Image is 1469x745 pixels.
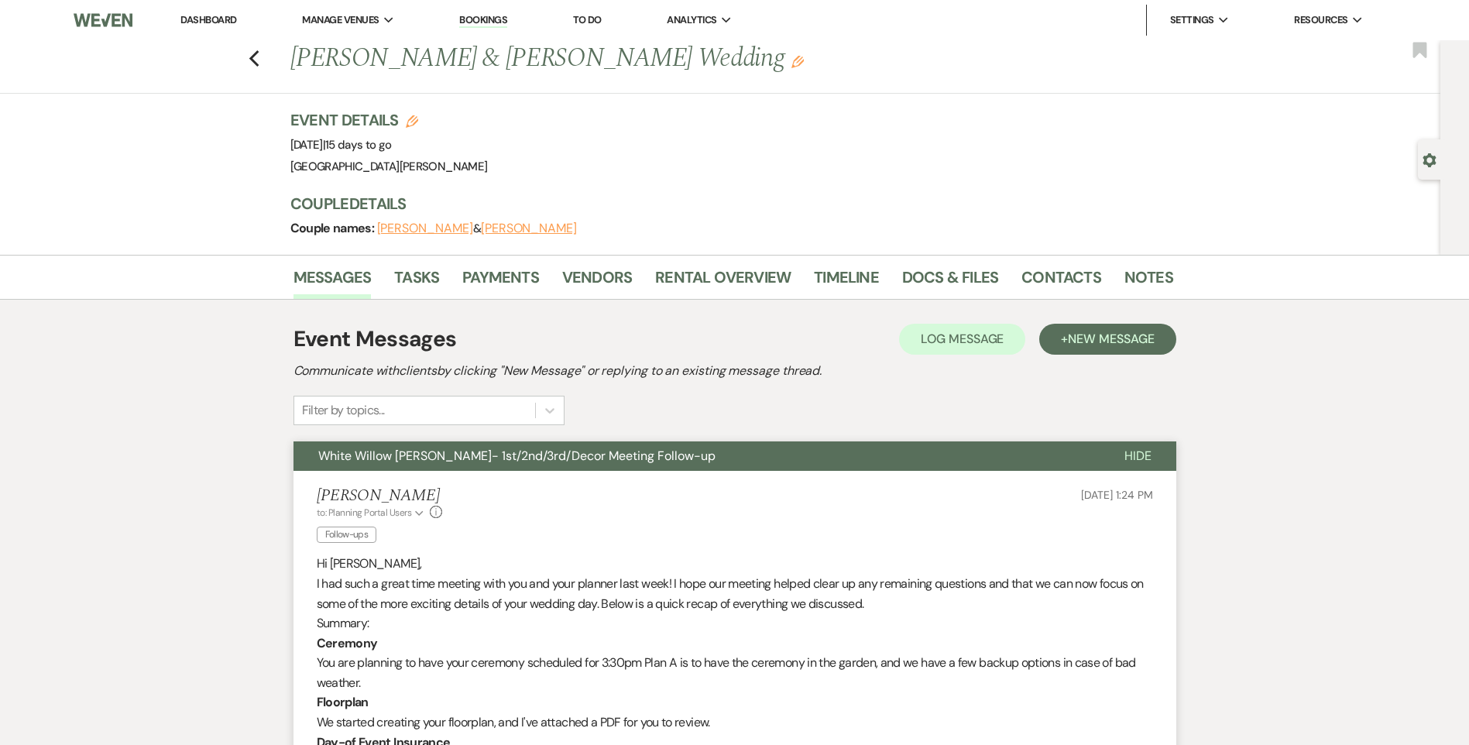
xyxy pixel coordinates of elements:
a: Bookings [459,13,507,28]
button: [PERSON_NAME] [481,222,577,235]
button: Open lead details [1423,152,1436,167]
button: +New Message [1039,324,1176,355]
span: Analytics [667,12,716,28]
span: Hide [1124,448,1152,464]
div: Filter by topics... [302,401,385,420]
span: Follow-ups [317,527,377,543]
button: White Willow [PERSON_NAME]- 1st/2nd/3rd/Decor Meeting Follow-up [293,441,1100,471]
h1: Event Messages [293,323,457,355]
h1: [PERSON_NAME] & [PERSON_NAME] Wedding [290,40,984,77]
a: Messages [293,265,372,299]
button: Hide [1100,441,1176,471]
strong: Floorplan [317,694,369,710]
button: [PERSON_NAME] [377,222,473,235]
h5: [PERSON_NAME] [317,486,443,506]
a: Notes [1124,265,1173,299]
h3: Event Details [290,109,488,131]
a: Tasks [394,265,439,299]
span: [DATE] 1:24 PM [1081,488,1152,502]
span: I had such a great time meeting with you and your planner last week! I hope our meeting helped cl... [317,575,1144,612]
a: Timeline [814,265,879,299]
span: New Message [1068,331,1154,347]
a: Dashboard [180,13,236,26]
a: Payments [462,265,539,299]
a: Vendors [562,265,632,299]
span: Hi [PERSON_NAME], [317,555,422,572]
span: Couple names: [290,220,377,236]
button: Edit [791,54,804,68]
button: to: Planning Portal Users [317,506,427,520]
button: Log Message [899,324,1025,355]
img: Weven Logo [74,4,132,36]
h2: Communicate with clients by clicking "New Message" or replying to an existing message thread. [293,362,1176,380]
span: We started creating your floorplan, and I've attached a PDF for you to review. [317,714,710,730]
span: [DATE] [290,137,392,153]
span: Manage Venues [302,12,379,28]
span: Log Message [921,331,1004,347]
span: Settings [1170,12,1214,28]
a: To Do [573,13,602,26]
a: Contacts [1021,265,1101,299]
span: Summary: [317,615,369,631]
a: Docs & Files [902,265,998,299]
span: You are planning to have your ceremony scheduled for 3:30pm Plan A is to have the ceremony in the... [317,654,1136,691]
span: Resources [1294,12,1347,28]
span: | [323,137,392,153]
span: & [377,221,577,236]
span: 15 days to go [325,137,392,153]
span: White Willow [PERSON_NAME]- 1st/2nd/3rd/Decor Meeting Follow-up [318,448,716,464]
span: [GEOGRAPHIC_DATA][PERSON_NAME] [290,159,488,174]
span: to: Planning Portal Users [317,506,412,519]
h3: Couple Details [290,193,1158,215]
strong: Ceremony [317,635,378,651]
a: Rental Overview [655,265,791,299]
